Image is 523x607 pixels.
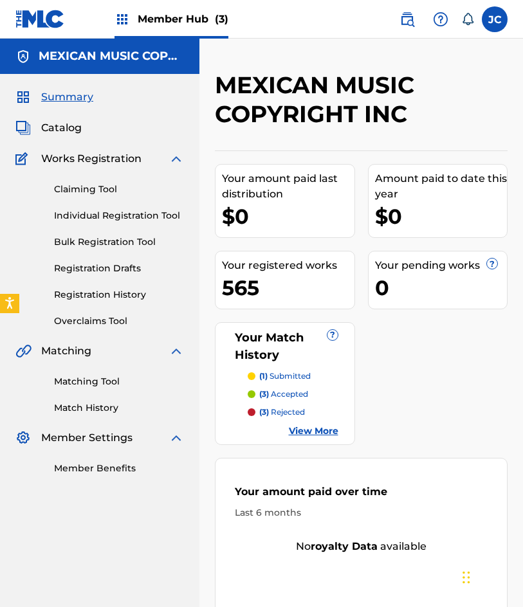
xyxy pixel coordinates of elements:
img: Accounts [15,49,31,64]
p: submitted [259,370,311,382]
iframe: Resource Center [487,403,523,506]
div: Your Match History [232,329,338,364]
a: Bulk Registration Tool [54,235,184,249]
div: $0 [222,202,354,231]
img: help [433,12,448,27]
a: (1) submitted [248,370,338,382]
a: Public Search [394,6,420,32]
a: Match History [54,401,184,415]
span: ? [487,258,497,269]
div: User Menu [482,6,508,32]
span: ? [327,330,338,340]
span: (3) [215,13,228,25]
div: Your amount paid last distribution [222,171,354,202]
a: Registration Drafts [54,262,184,275]
p: rejected [259,406,305,418]
a: (3) rejected [248,406,338,418]
span: (3) [259,389,269,399]
div: Notifications [461,13,474,26]
span: Works Registration [41,151,142,167]
a: Claiming Tool [54,183,184,196]
div: $0 [375,202,508,231]
iframe: Chat Widget [459,545,523,607]
a: View More [289,424,338,438]
img: MLC Logo [15,10,65,28]
a: Matching Tool [54,375,184,388]
img: expand [169,151,184,167]
div: Widget de chat [459,545,523,607]
img: Member Settings [15,430,31,446]
img: expand [169,430,184,446]
a: Overclaims Tool [54,314,184,328]
h5: MEXICAN MUSIC COPYRIGHT INC [39,49,184,64]
div: Your registered works [222,258,354,273]
img: Works Registration [15,151,32,167]
a: Registration History [54,288,184,302]
img: Top Rightsholders [115,12,130,27]
div: No available [216,539,507,554]
a: CatalogCatalog [15,120,82,136]
span: (3) [259,407,269,417]
a: SummarySummary [15,89,93,105]
div: Your pending works [375,258,508,273]
p: accepted [259,388,308,400]
img: Matching [15,343,32,359]
div: Last 6 months [235,506,488,520]
strong: royalty data [311,540,378,552]
img: Summary [15,89,31,105]
div: Help [428,6,454,32]
img: search [399,12,415,27]
div: 0 [375,273,508,302]
a: Member Benefits [54,462,184,475]
img: Catalog [15,120,31,136]
img: expand [169,343,184,359]
span: Member Settings [41,430,133,446]
span: Summary [41,89,93,105]
span: Matching [41,343,91,359]
div: Amount paid to date this year [375,171,508,202]
span: (1) [259,371,268,381]
a: Individual Registration Tool [54,209,184,222]
div: Arrastrar [463,558,470,597]
h2: MEXICAN MUSIC COPYRIGHT INC [215,71,440,129]
div: 565 [222,273,354,302]
span: Catalog [41,120,82,136]
span: Member Hub [138,12,228,26]
a: (3) accepted [248,388,338,400]
div: Your amount paid over time [235,484,488,506]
